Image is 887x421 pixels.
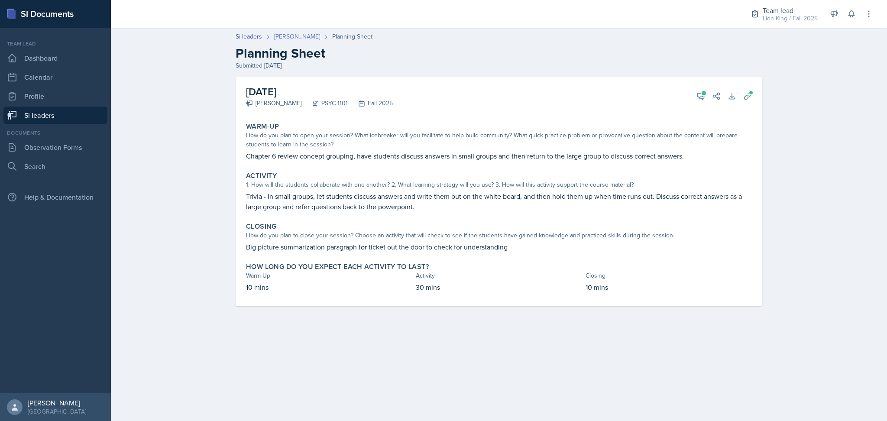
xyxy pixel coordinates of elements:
[3,107,107,124] a: Si leaders
[3,139,107,156] a: Observation Forms
[28,398,86,407] div: [PERSON_NAME]
[3,49,107,67] a: Dashboard
[246,122,279,131] label: Warm-Up
[28,407,86,416] div: [GEOGRAPHIC_DATA]
[246,282,412,292] p: 10 mins
[348,99,393,108] div: Fall 2025
[586,282,752,292] p: 10 mins
[416,271,582,280] div: Activity
[586,271,752,280] div: Closing
[246,172,277,180] label: Activity
[236,45,762,61] h2: Planning Sheet
[236,61,762,70] div: Submitted [DATE]
[3,87,107,105] a: Profile
[246,131,752,149] div: How do you plan to open your session? What icebreaker will you facilitate to help build community...
[332,32,372,41] div: Planning Sheet
[3,188,107,206] div: Help & Documentation
[246,222,277,231] label: Closing
[236,32,262,41] a: Si leaders
[246,191,752,212] p: Trivia - In small groups, let students discuss answers and write them out on the white board, and...
[246,84,393,100] h2: [DATE]
[763,5,818,16] div: Team lead
[246,242,752,252] p: Big picture summarization paragraph for ticket out the door to check for understanding
[3,158,107,175] a: Search
[246,262,429,271] label: How long do you expect each activity to last?
[3,40,107,48] div: Team lead
[246,99,301,108] div: [PERSON_NAME]
[274,32,320,41] a: [PERSON_NAME]
[3,68,107,86] a: Calendar
[246,231,752,240] div: How do you plan to close your session? Choose an activity that will check to see if the students ...
[246,180,752,189] div: 1. How will the students collaborate with one another? 2. What learning strategy will you use? 3....
[301,99,348,108] div: PSYC 1101
[246,151,752,161] p: Chapter 6 review concept grouping, have students discuss answers in small groups and then return ...
[246,271,412,280] div: Warm-Up
[416,282,582,292] p: 30 mins
[3,129,107,137] div: Documents
[763,14,818,23] div: Lion King / Fall 2025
